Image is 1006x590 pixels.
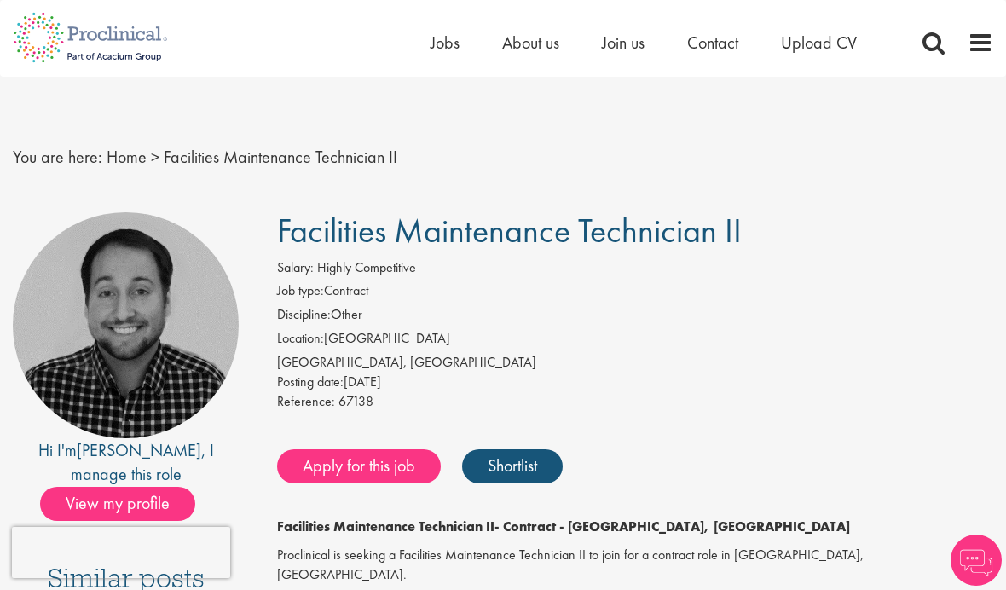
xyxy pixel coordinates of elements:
[151,146,159,168] span: >
[277,449,441,483] a: Apply for this job
[277,373,344,390] span: Posting date:
[277,281,993,305] li: Contract
[277,392,335,412] label: Reference:
[277,209,742,252] span: Facilities Maintenance Technician II
[277,305,993,329] li: Other
[277,329,324,349] label: Location:
[277,258,314,278] label: Salary:
[277,305,331,325] label: Discipline:
[502,32,559,54] a: About us
[277,329,993,353] li: [GEOGRAPHIC_DATA]
[107,146,147,168] a: breadcrumb link
[494,518,850,535] strong: - Contract - [GEOGRAPHIC_DATA], [GEOGRAPHIC_DATA]
[277,546,993,585] p: Proclinical is seeking a Facilities Maintenance Technician II to join for a contract role in [GEO...
[277,518,494,535] strong: Facilities Maintenance Technician II
[13,438,239,487] div: Hi I'm , I manage this role
[12,527,230,578] iframe: reCAPTCHA
[277,353,993,373] div: [GEOGRAPHIC_DATA], [GEOGRAPHIC_DATA]
[40,490,212,512] a: View my profile
[462,449,563,483] a: Shortlist
[277,373,993,392] div: [DATE]
[40,487,195,521] span: View my profile
[277,281,324,301] label: Job type:
[338,392,373,410] span: 67138
[781,32,857,54] a: Upload CV
[164,146,397,168] span: Facilities Maintenance Technician II
[77,439,201,461] a: [PERSON_NAME]
[13,146,102,168] span: You are here:
[602,32,645,54] a: Join us
[13,212,239,438] img: imeage of recruiter Mike Raletz
[317,258,416,276] span: Highly Competitive
[687,32,738,54] a: Contact
[431,32,460,54] a: Jobs
[951,535,1002,586] img: Chatbot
